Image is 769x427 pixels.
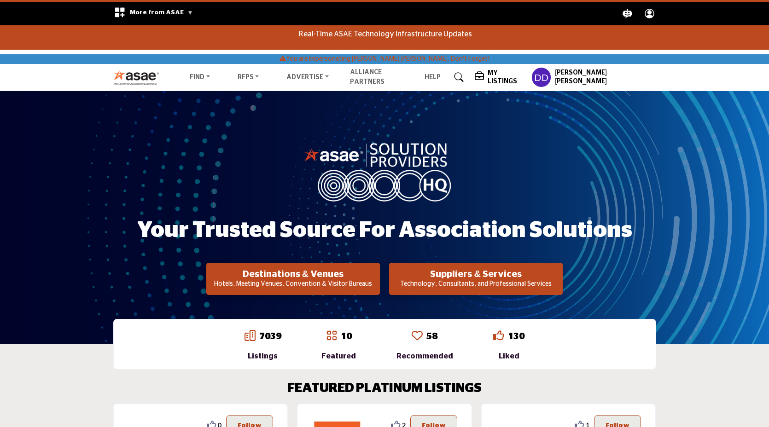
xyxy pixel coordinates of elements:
p: Hotels, Meeting Venues, Convention & Visitor Bureaus [209,280,377,289]
img: image [304,141,465,202]
h5: [PERSON_NAME] [PERSON_NAME] [555,69,656,87]
h2: Destinations & Venues [209,269,377,280]
a: Advertise [280,71,335,84]
h2: Suppliers & Services [392,269,560,280]
a: Go to Featured [326,330,337,343]
a: 10 [341,332,352,341]
button: Destinations & Venues Hotels, Meeting Venues, Convention & Visitor Bureaus [206,263,380,295]
a: Alliance Partners [350,69,384,85]
img: Site Logo [113,70,164,85]
a: 130 [508,332,524,341]
a: RFPs [231,71,266,84]
p: Technology, Consultants, and Professional Services [392,280,560,289]
div: Recommended [396,351,453,362]
h2: FEATURED PLATINUM LISTINGS [287,381,482,397]
a: Real-Time ASAE Technology Infrastructure Updates [299,30,472,38]
a: Go to Recommended [412,330,423,343]
a: Help [425,74,441,81]
div: My Listings [475,69,527,86]
span: More from ASAE [130,9,193,16]
div: More from ASAE [108,2,199,25]
a: Search [445,70,470,85]
i: Go to Liked [493,330,504,341]
a: Find [183,71,216,84]
div: Featured [321,351,356,362]
h1: Your Trusted Source for Association Solutions [137,216,632,245]
div: Listings [245,351,281,362]
a: 58 [426,332,437,341]
button: Suppliers & Services Technology, Consultants, and Professional Services [389,263,563,295]
a: 7039 [259,332,281,341]
div: Liked [493,351,524,362]
button: Show hide supplier dropdown [531,67,551,87]
h5: My Listings [488,69,527,86]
